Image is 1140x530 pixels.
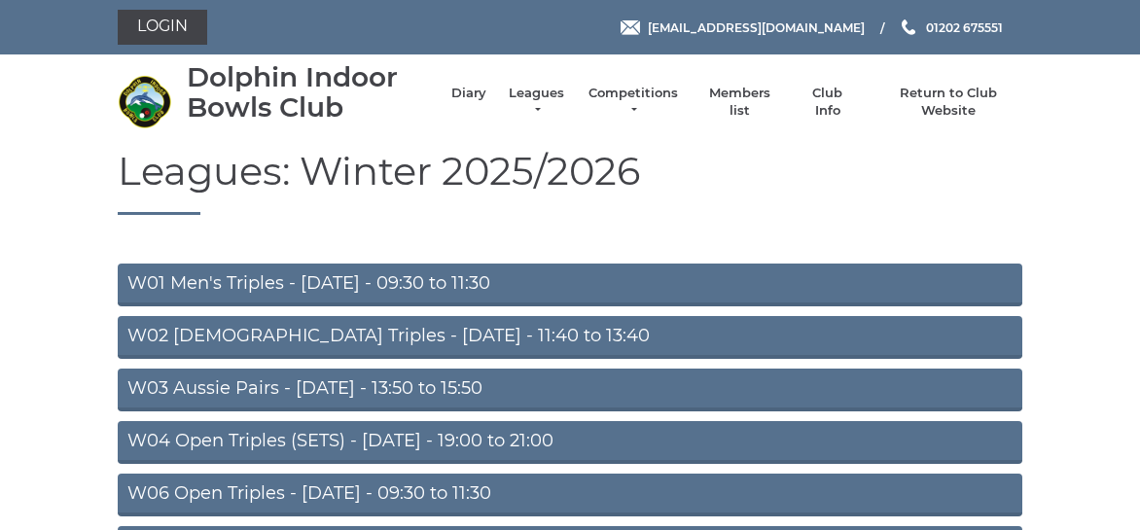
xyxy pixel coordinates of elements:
img: Dolphin Indoor Bowls Club [118,75,171,128]
img: Email [621,20,640,35]
a: W02 [DEMOGRAPHIC_DATA] Triples - [DATE] - 11:40 to 13:40 [118,316,1022,359]
a: Phone us 01202 675551 [899,18,1003,37]
div: Dolphin Indoor Bowls Club [187,62,432,123]
a: W03 Aussie Pairs - [DATE] - 13:50 to 15:50 [118,369,1022,411]
a: Competitions [587,85,680,120]
span: [EMAIL_ADDRESS][DOMAIN_NAME] [648,19,865,34]
a: Return to Club Website [875,85,1022,120]
a: Email [EMAIL_ADDRESS][DOMAIN_NAME] [621,18,865,37]
a: Members list [698,85,779,120]
a: Diary [451,85,486,102]
a: W01 Men's Triples - [DATE] - 09:30 to 11:30 [118,264,1022,306]
a: W04 Open Triples (SETS) - [DATE] - 19:00 to 21:00 [118,421,1022,464]
a: Club Info [800,85,856,120]
a: Leagues [506,85,567,120]
img: Phone us [902,19,915,35]
span: 01202 675551 [926,19,1003,34]
a: W06 Open Triples - [DATE] - 09:30 to 11:30 [118,474,1022,516]
h1: Leagues: Winter 2025/2026 [118,150,1022,215]
a: Login [118,10,207,45]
